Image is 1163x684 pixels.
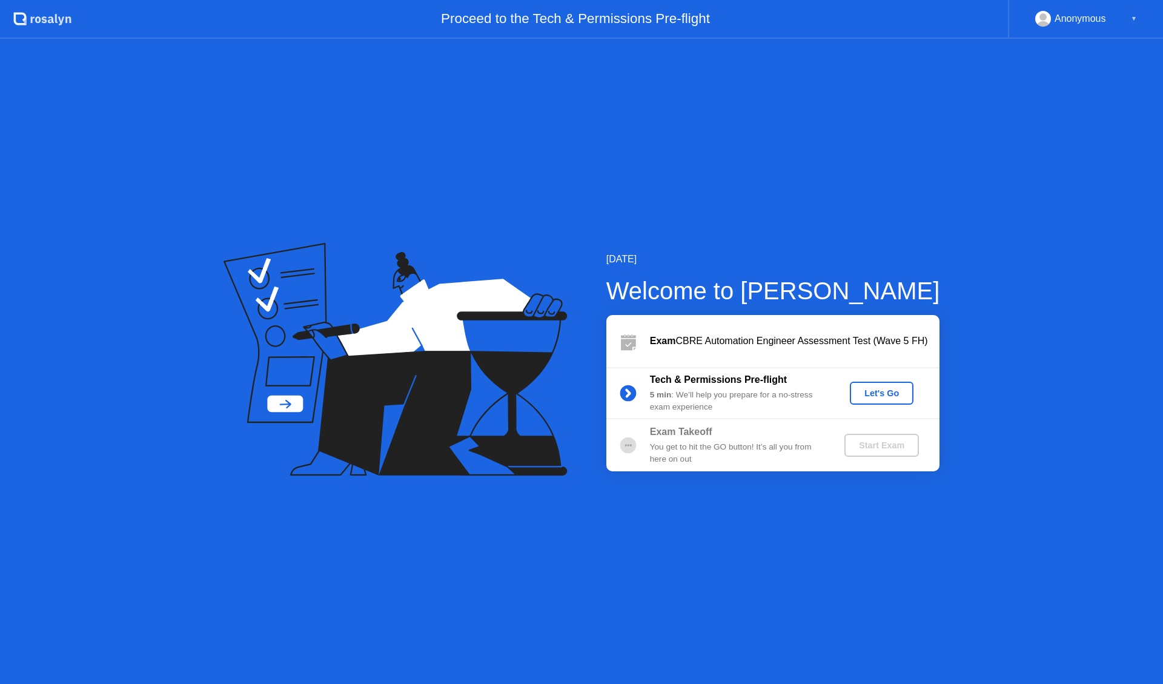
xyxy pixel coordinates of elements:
div: ▼ [1131,11,1137,27]
b: 5 min [650,390,672,399]
button: Let's Go [850,382,913,405]
div: Anonymous [1055,11,1106,27]
div: : We’ll help you prepare for a no-stress exam experience [650,389,824,414]
div: Welcome to [PERSON_NAME] [606,273,940,309]
div: You get to hit the GO button! It’s all you from here on out [650,441,824,466]
div: Start Exam [849,440,914,450]
b: Tech & Permissions Pre-flight [650,374,787,385]
div: Let's Go [855,388,909,398]
b: Exam [650,336,676,346]
button: Start Exam [844,434,919,457]
div: [DATE] [606,252,940,267]
b: Exam Takeoff [650,427,712,437]
div: CBRE Automation Engineer Assessment Test (Wave 5 FH) [650,334,939,348]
